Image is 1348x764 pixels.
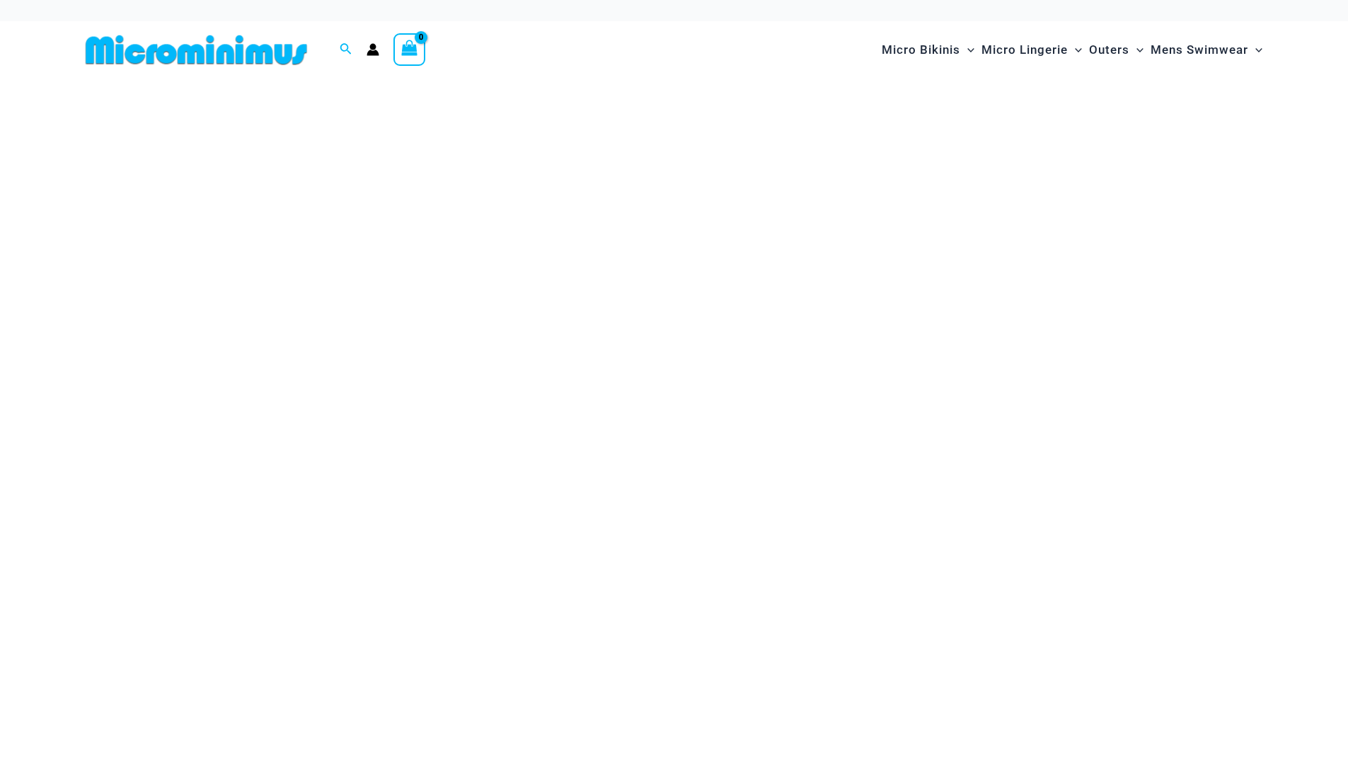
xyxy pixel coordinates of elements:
[1089,32,1129,68] span: Outers
[876,26,1269,74] nav: Site Navigation
[1129,32,1144,68] span: Menu Toggle
[978,28,1085,72] a: Micro LingerieMenu ToggleMenu Toggle
[878,28,978,72] a: Micro BikinisMenu ToggleMenu Toggle
[340,41,352,59] a: Search icon link
[1151,32,1248,68] span: Mens Swimwear
[1068,32,1082,68] span: Menu Toggle
[981,32,1068,68] span: Micro Lingerie
[367,43,379,56] a: Account icon link
[882,32,960,68] span: Micro Bikinis
[1248,32,1262,68] span: Menu Toggle
[1085,28,1147,72] a: OutersMenu ToggleMenu Toggle
[80,34,313,66] img: MM SHOP LOGO FLAT
[1147,28,1266,72] a: Mens SwimwearMenu ToggleMenu Toggle
[960,32,974,68] span: Menu Toggle
[393,33,426,66] a: View Shopping Cart, empty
